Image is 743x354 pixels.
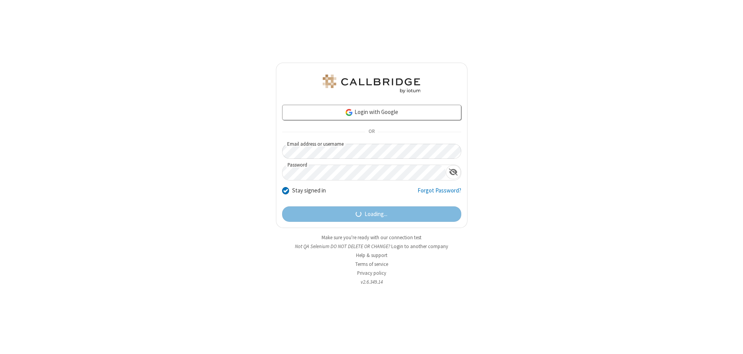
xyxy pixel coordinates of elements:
li: Not QA Selenium DO NOT DELETE OR CHANGE? [276,243,467,250]
button: Login to another company [391,243,448,250]
button: Loading... [282,206,461,222]
div: Show password [446,165,461,179]
a: Make sure you're ready with our connection test [322,234,421,241]
label: Stay signed in [292,186,326,195]
a: Login with Google [282,105,461,120]
a: Terms of service [355,261,388,267]
a: Privacy policy [357,270,386,276]
img: QA Selenium DO NOT DELETE OR CHANGE [321,75,422,93]
a: Help & support [356,252,387,259]
img: google-icon.png [345,108,353,117]
a: Forgot Password? [418,186,461,201]
input: Password [282,165,446,180]
input: Email address or username [282,144,461,159]
span: OR [365,127,378,138]
li: v2.6.349.14 [276,278,467,286]
span: Loading... [365,210,387,219]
